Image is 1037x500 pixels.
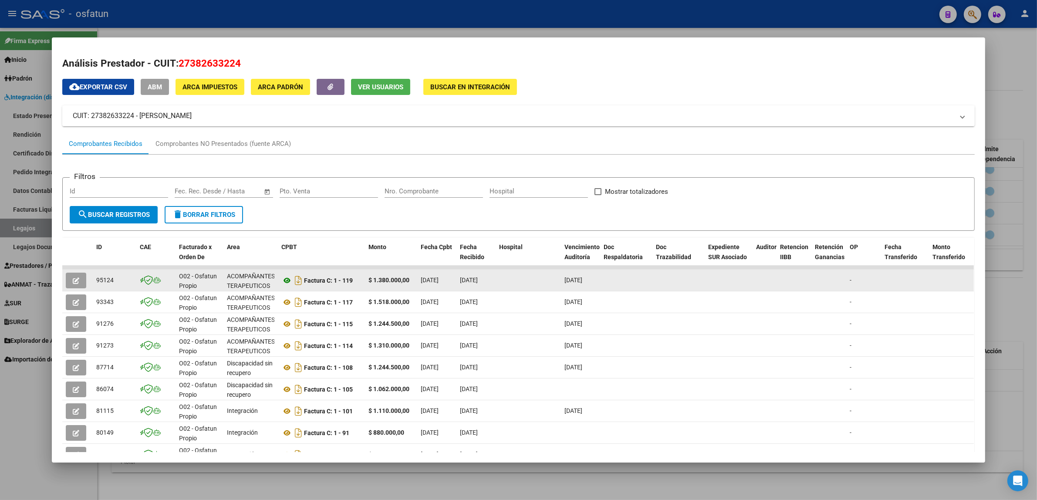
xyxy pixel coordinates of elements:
span: 87714 [96,364,114,371]
strong: Factura C: 1 - 119 [304,277,353,284]
datatable-header-cell: OP [846,238,881,276]
h3: Filtros [70,171,100,182]
span: - [850,385,851,392]
span: [DATE] [421,320,439,327]
datatable-header-cell: Doc Respaldatoria [600,238,652,276]
datatable-header-cell: Retención Ganancias [811,238,846,276]
datatable-header-cell: Facturado x Orden De [176,238,223,276]
mat-icon: delete [172,209,183,220]
datatable-header-cell: Doc Trazabilidad [652,238,705,276]
span: [DATE] [460,342,478,349]
span: - [850,451,851,458]
span: [DATE] [460,451,478,458]
mat-icon: search [78,209,88,220]
strong: $ 1.310.000,00 [368,342,409,349]
span: O02 - Osfatun Propio [179,447,217,464]
strong: Factura C: 1 - 117 [304,299,353,306]
strong: $ 1.062.000,00 [368,385,409,392]
i: Descargar documento [293,448,304,462]
span: [DATE] [421,277,439,284]
span: [DATE] [564,277,582,284]
datatable-header-cell: Fecha Cpbt [417,238,456,276]
span: Buscar en Integración [430,83,510,91]
span: ID [96,243,102,250]
datatable-header-cell: Fecha Recibido [456,238,496,276]
span: - [850,429,851,436]
datatable-header-cell: Vencimiento Auditoría [561,238,600,276]
datatable-header-cell: Hospital [496,238,561,276]
span: O02 - Osfatun Propio [179,316,217,333]
strong: $ 1.380.000,00 [368,277,409,284]
h2: Análisis Prestador - CUIT: [62,56,975,71]
span: ARCA Impuestos [182,83,237,91]
span: 95124 [96,277,114,284]
strong: Factura C: 1 - 105 [304,386,353,393]
span: ACOMPAÑANTES TERAPEUTICOS [227,316,275,333]
span: - [850,407,851,414]
span: 91273 [96,342,114,349]
i: Descargar documento [293,295,304,309]
span: Integración [227,429,258,436]
datatable-header-cell: Monto [365,238,417,276]
span: - [850,342,851,349]
span: O02 - Osfatun Propio [179,425,217,442]
strong: Factura C: 1 - 101 [304,408,353,415]
datatable-header-cell: CAE [136,238,176,276]
span: [DATE] [564,298,582,305]
span: Retencion IIBB [780,243,808,260]
span: 80149 [96,429,114,436]
span: Facturado x Orden De [179,243,212,260]
span: [DATE] [421,407,439,414]
button: Buscar en Integración [423,79,517,95]
input: Fecha inicio [175,187,210,195]
button: Exportar CSV [62,79,134,95]
span: Hospital [499,243,523,250]
div: Comprobantes Recibidos [69,139,142,149]
span: [DATE] [460,407,478,414]
i: Descargar documento [293,361,304,375]
span: Doc Respaldatoria [604,243,643,260]
span: [DATE] [460,364,478,371]
strong: $ 1.244.500,00 [368,320,409,327]
span: [DATE] [421,364,439,371]
button: Open calendar [263,187,273,197]
span: [DATE] [564,364,582,371]
span: [DATE] [460,429,478,436]
span: Retención Ganancias [815,243,844,260]
span: [DATE] [564,342,582,349]
datatable-header-cell: CPBT [278,238,365,276]
strong: Factura C: 1 - 91 [304,429,349,436]
span: O02 - Osfatun Propio [179,360,217,377]
span: Integración [227,407,258,414]
span: - [850,298,851,305]
i: Descargar documento [293,382,304,396]
span: O02 - Osfatun Propio [179,273,217,290]
span: [DATE] [460,298,478,305]
datatable-header-cell: Fecha Transferido [881,238,929,276]
datatable-header-cell: Monto Transferido [929,238,977,276]
datatable-header-cell: Auditoria [753,238,777,276]
button: Borrar Filtros [165,206,243,223]
span: Vencimiento Auditoría [564,243,600,260]
span: 93343 [96,298,114,305]
span: ABM [148,83,162,91]
span: ACOMPAÑANTES TERAPEUTICOS [227,338,275,355]
span: - [850,364,851,371]
span: [DATE] [421,451,439,458]
span: [DATE] [460,320,478,327]
span: [DATE] [460,277,478,284]
span: Mostrar totalizadores [605,186,668,197]
span: Integración [227,451,258,458]
span: Buscar Registros [78,211,150,219]
span: Exportar CSV [69,83,127,91]
span: Doc Trazabilidad [656,243,691,260]
i: Descargar documento [293,339,304,353]
span: Discapacidad sin recupero [227,382,273,399]
span: CAE [140,243,151,250]
span: [DATE] [421,298,439,305]
button: ARCA Impuestos [176,79,244,95]
span: Fecha Transferido [885,243,917,260]
button: ARCA Padrón [251,79,310,95]
span: - [850,320,851,327]
span: Discapacidad sin recupero [227,360,273,377]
